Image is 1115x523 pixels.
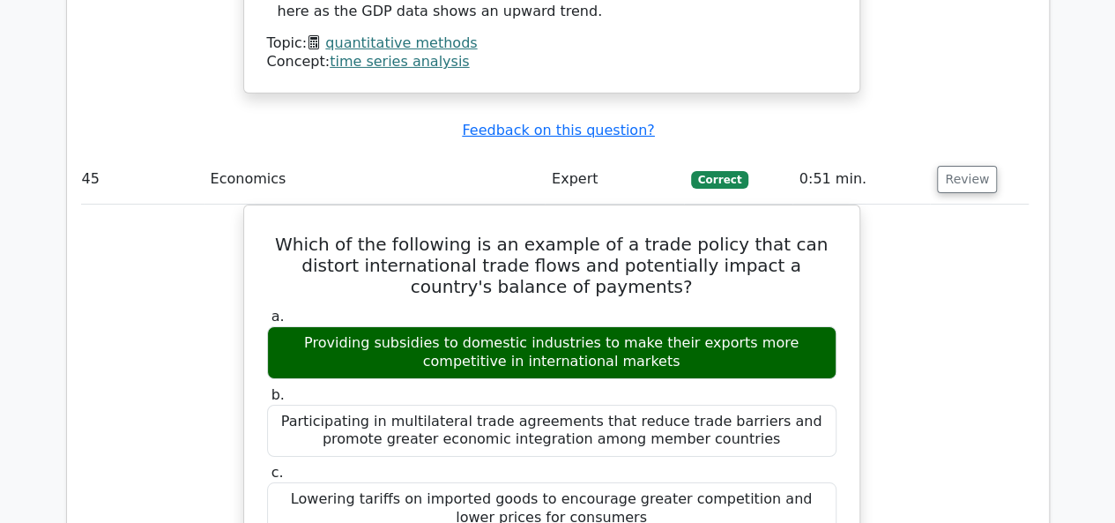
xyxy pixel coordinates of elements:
a: quantitative methods [325,34,477,51]
td: Expert [545,154,684,205]
a: Feedback on this question? [462,122,654,138]
h5: Which of the following is an example of a trade policy that can distort international trade flows... [265,234,838,297]
div: Participating in multilateral trade agreements that reduce trade barriers and promote greater eco... [267,405,836,458]
button: Review [937,166,997,193]
div: Providing subsidies to domestic industries to make their exports more competitive in internationa... [267,326,836,379]
span: c. [271,464,284,481]
span: Correct [691,171,748,189]
td: 0:51 min. [792,154,931,205]
td: 45 [75,154,204,205]
td: Economics [204,154,545,205]
a: time series analysis [330,53,469,70]
span: a. [271,308,285,325]
div: Topic: [267,34,836,53]
span: b. [271,386,285,403]
div: Concept: [267,53,836,71]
